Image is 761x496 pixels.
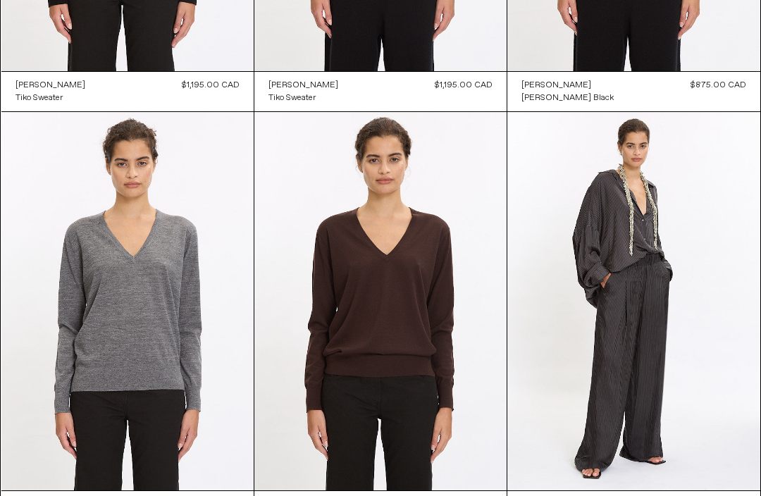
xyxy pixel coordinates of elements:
[16,92,63,104] div: Tiko Sweater
[16,92,85,104] a: Tiko Sweater
[268,80,338,92] div: [PERSON_NAME]
[1,112,254,490] img: Dries Van Noten Tuomas Sweater in grey
[16,80,85,92] div: [PERSON_NAME]
[254,112,507,490] img: Dries Van Noten Tuomas Sweater in dark brown
[507,112,760,491] img: Dries Van Noten Pila Pants
[268,79,338,92] a: [PERSON_NAME]
[16,79,85,92] a: [PERSON_NAME]
[268,92,316,104] div: Tiko Sweater
[691,79,746,92] div: $875.00 CAD
[521,92,614,104] a: [PERSON_NAME] Black
[521,80,591,92] div: [PERSON_NAME]
[435,79,493,92] div: $1,195.00 CAD
[182,79,240,92] div: $1,195.00 CAD
[268,92,338,104] a: Tiko Sweater
[521,79,614,92] a: [PERSON_NAME]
